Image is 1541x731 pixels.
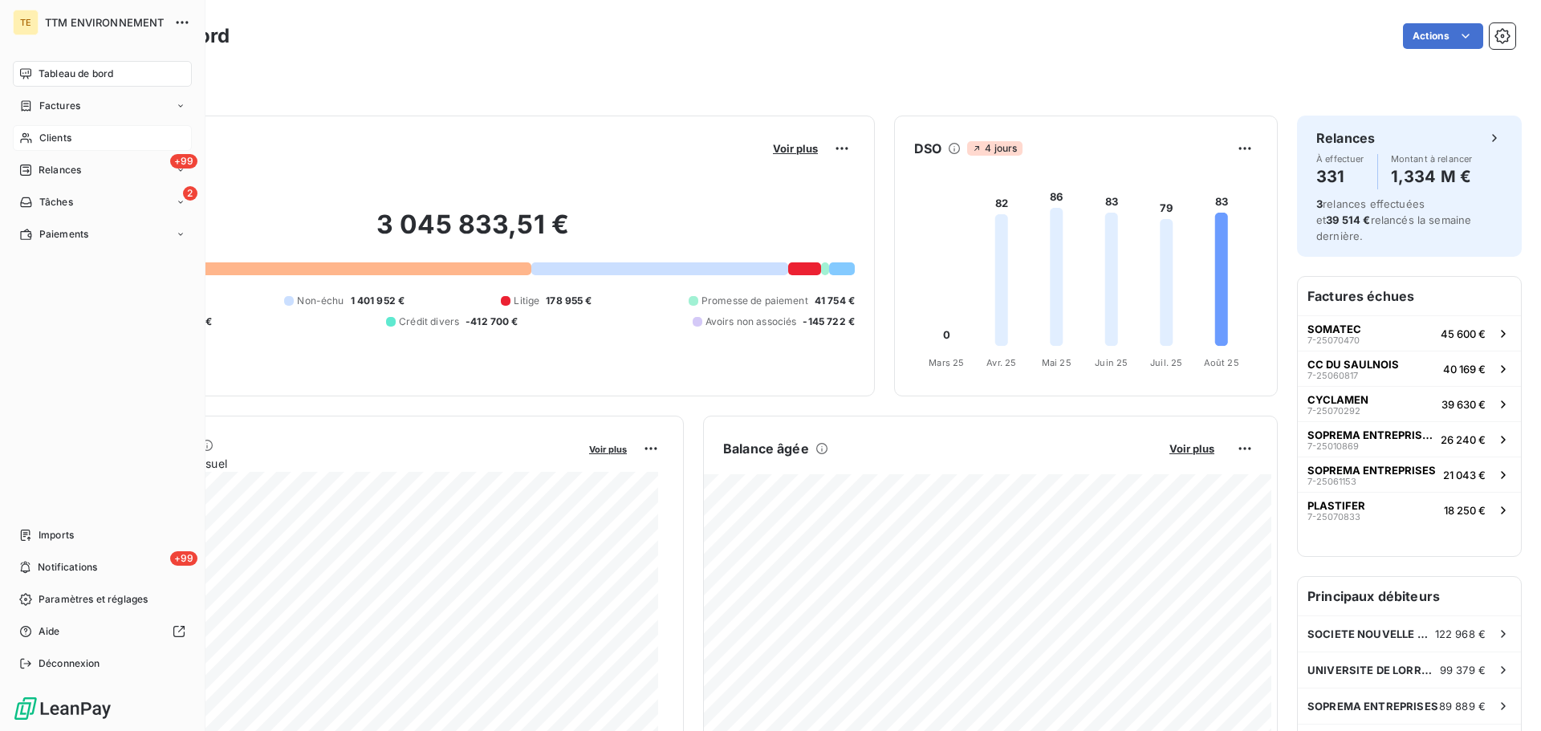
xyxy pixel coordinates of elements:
span: -412 700 € [466,315,518,329]
span: +99 [170,154,197,169]
span: Non-échu [297,294,344,308]
span: Factures [39,99,80,113]
button: Voir plus [1165,441,1219,456]
tspan: Juil. 25 [1150,357,1182,368]
tspan: Août 25 [1204,357,1239,368]
span: Litige [514,294,539,308]
button: Voir plus [584,441,632,456]
a: Paiements [13,221,192,247]
button: CYCLAMEN7-2507029239 630 € [1298,386,1521,421]
span: Voir plus [773,142,818,155]
a: Aide [13,619,192,644]
tspan: Juin 25 [1095,357,1128,368]
span: Imports [39,528,74,542]
button: SOPREMA ENTREPRISES7-2506115321 043 € [1298,457,1521,492]
h6: Relances [1316,128,1375,148]
a: 2Tâches [13,189,192,215]
span: 2 [183,186,197,201]
span: 7-25070470 [1307,335,1360,345]
a: Clients [13,125,192,151]
span: Chiffre d'affaires mensuel [91,455,578,472]
div: TE [13,10,39,35]
a: Tableau de bord [13,61,192,87]
h2: 3 045 833,51 € [91,209,855,257]
span: SOMATEC [1307,323,1361,335]
span: SOPREMA ENTREPRISES [1307,700,1438,713]
span: Déconnexion [39,656,100,671]
span: Voir plus [1169,442,1214,455]
span: Paiements [39,227,88,242]
span: UNIVERSITE DE LORRAINE [1307,664,1440,676]
span: Montant à relancer [1391,154,1473,164]
a: +99Relances [13,157,192,183]
span: -145 722 € [803,315,855,329]
a: Imports [13,522,192,548]
button: PLASTIFER7-2507083318 250 € [1298,492,1521,527]
span: Promesse de paiement [701,294,808,308]
tspan: Mars 25 [929,357,964,368]
span: 26 240 € [1441,433,1486,446]
span: 7-25061153 [1307,477,1356,486]
h6: Balance âgée [723,439,809,458]
button: Actions [1403,23,1483,49]
span: Tableau de bord [39,67,113,81]
span: 99 379 € [1440,664,1486,676]
span: 39 630 € [1441,398,1486,411]
span: 18 250 € [1444,504,1486,517]
h6: Principaux débiteurs [1298,577,1521,615]
span: Clients [39,131,71,145]
span: 7-25070833 [1307,512,1360,522]
h4: 331 [1316,164,1364,189]
span: Aide [39,624,60,639]
span: 3 [1316,197,1323,210]
iframe: Intercom live chat [1486,676,1525,715]
h6: DSO [914,139,941,158]
span: Notifications [38,560,97,575]
img: Logo LeanPay [13,696,112,721]
span: 122 968 € [1435,627,1486,640]
span: À effectuer [1316,154,1364,164]
span: 178 955 € [546,294,592,308]
button: Voir plus [768,141,823,156]
span: Paramètres et réglages [39,592,148,607]
span: Voir plus [589,444,627,455]
span: 39 514 € [1326,213,1370,226]
button: SOMATEC7-2507047045 600 € [1298,315,1521,351]
button: SOPREMA ENTREPRISES7-2501086926 240 € [1298,421,1521,457]
span: 45 600 € [1441,327,1486,340]
span: SOPREMA ENTREPRISES [1307,464,1436,477]
span: 40 169 € [1443,363,1486,376]
span: 1 401 952 € [351,294,405,308]
span: CYCLAMEN [1307,393,1368,406]
span: +99 [170,551,197,566]
span: PLASTIFER [1307,499,1365,512]
h4: 1,334 M € [1391,164,1473,189]
span: Crédit divers [399,315,459,329]
tspan: Avr. 25 [986,357,1016,368]
button: CC DU SAULNOIS7-2506081740 169 € [1298,351,1521,386]
span: 21 043 € [1443,469,1486,481]
a: Paramètres et réglages [13,587,192,612]
tspan: Mai 25 [1042,357,1071,368]
span: CC DU SAULNOIS [1307,358,1399,371]
span: Avoirs non associés [705,315,797,329]
span: 7-25060817 [1307,371,1358,380]
h6: Factures échues [1298,277,1521,315]
span: Tâches [39,195,73,209]
span: 7-25070292 [1307,406,1360,416]
span: relances effectuées et relancés la semaine dernière. [1316,197,1471,242]
a: Factures [13,93,192,119]
span: SOCIETE NOUVELLE BEHEM SNB [1307,627,1435,640]
span: 89 889 € [1439,700,1486,713]
span: SOPREMA ENTREPRISES [1307,428,1434,441]
span: Relances [39,163,81,177]
span: 4 jours [967,141,1022,156]
span: TTM ENVIRONNEMENT [45,16,165,29]
span: 7-25010869 [1307,441,1359,451]
span: 41 754 € [815,294,855,308]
